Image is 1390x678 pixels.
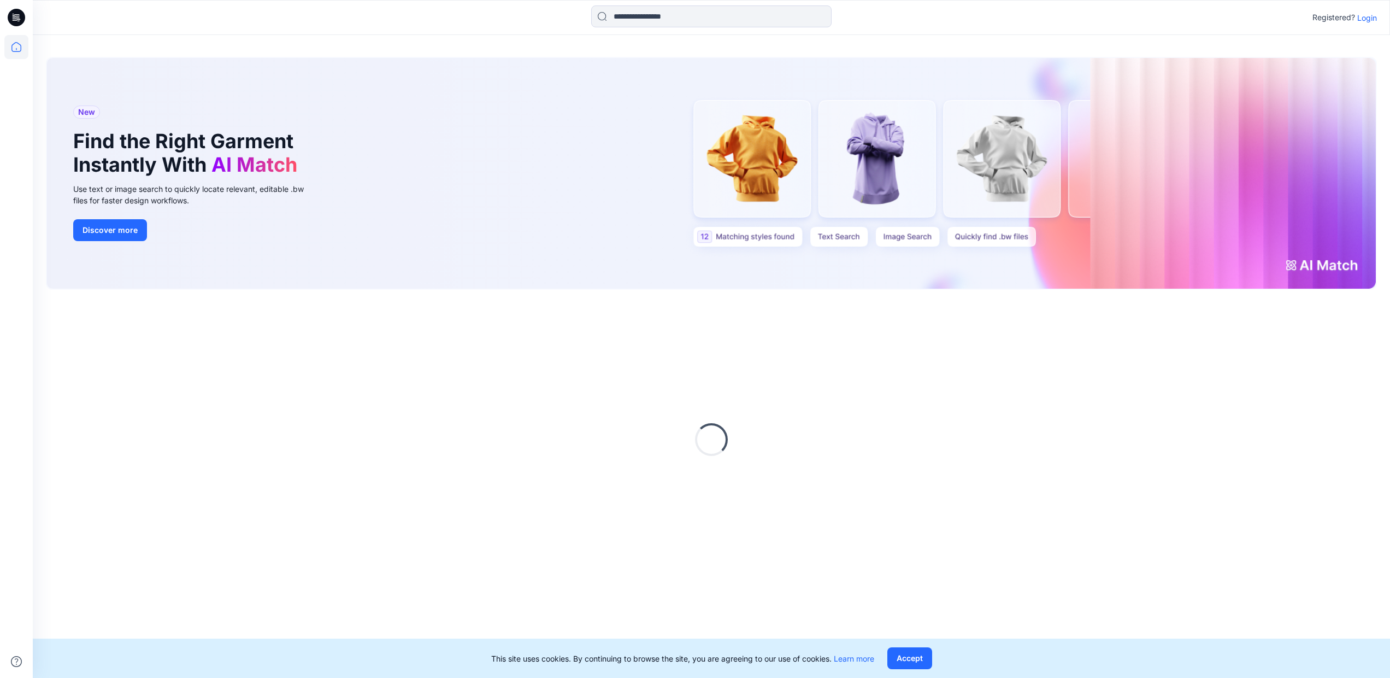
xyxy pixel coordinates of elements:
[211,153,297,177] span: AI Match
[73,219,147,241] button: Discover more
[78,106,95,119] span: New
[834,654,874,663] a: Learn more
[887,647,932,669] button: Accept
[73,130,303,177] h1: Find the Right Garment Instantly With
[491,653,874,664] p: This site uses cookies. By continuing to browse the site, you are agreeing to our use of cookies.
[1357,12,1377,24] p: Login
[1312,11,1355,24] p: Registered?
[73,183,319,206] div: Use text or image search to quickly locate relevant, editable .bw files for faster design workflows.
